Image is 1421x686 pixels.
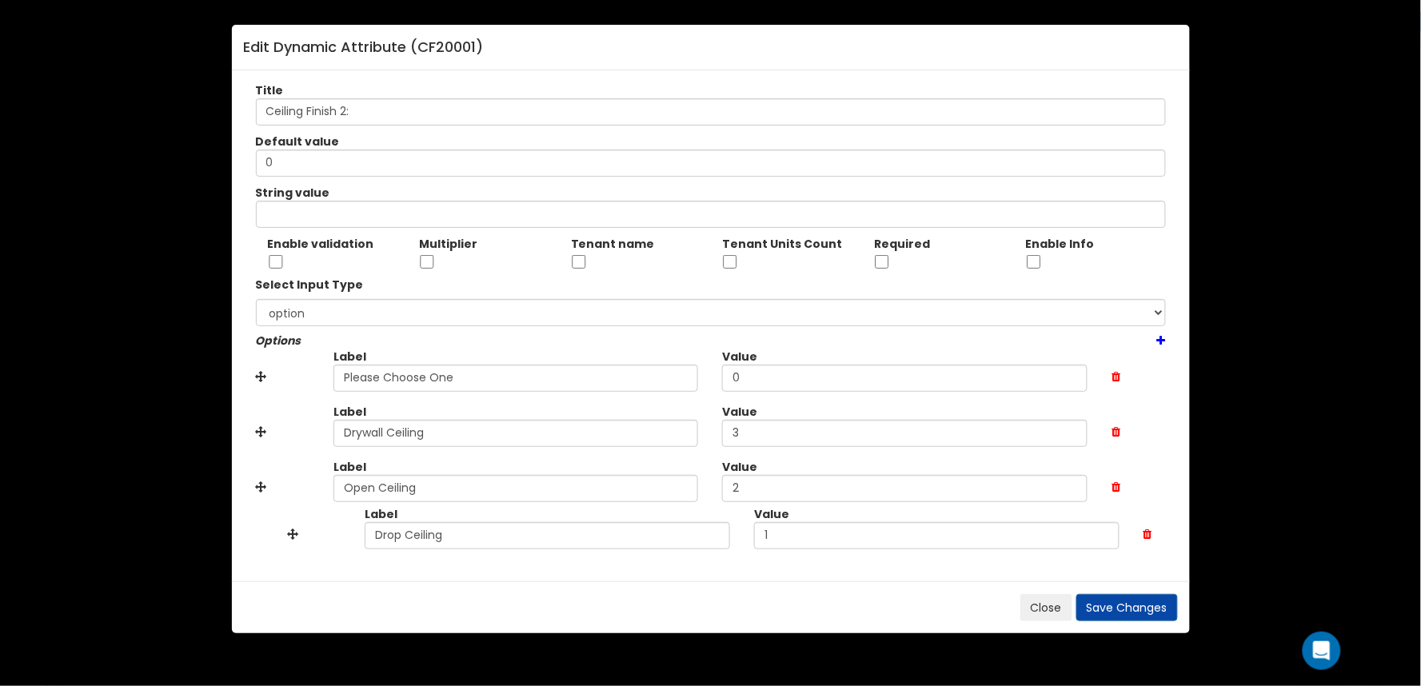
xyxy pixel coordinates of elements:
b: Default value [256,134,340,150]
i: Options [256,333,301,349]
b: Value [722,404,757,420]
b: Value [722,349,757,365]
div: Edit Dynamic Attribute ( CF20001 ) [244,37,1178,58]
div: Open Intercom Messenger [1303,632,1341,670]
button: Close [1020,594,1072,621]
b: Tenant Units Count [722,236,842,252]
b: Label [333,459,366,475]
b: Required [874,236,930,252]
b: String value [256,185,330,201]
b: Value [722,459,757,475]
b: Multiplier [419,236,477,252]
b: Label [333,349,366,365]
b: Enable Info [1026,236,1095,252]
b: Tenant name [571,236,655,252]
button: Save Changes [1076,594,1178,621]
b: Title [256,82,284,98]
b: Enable validation [268,236,374,252]
b: Select Input Type [256,277,364,293]
b: Label [333,404,366,420]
